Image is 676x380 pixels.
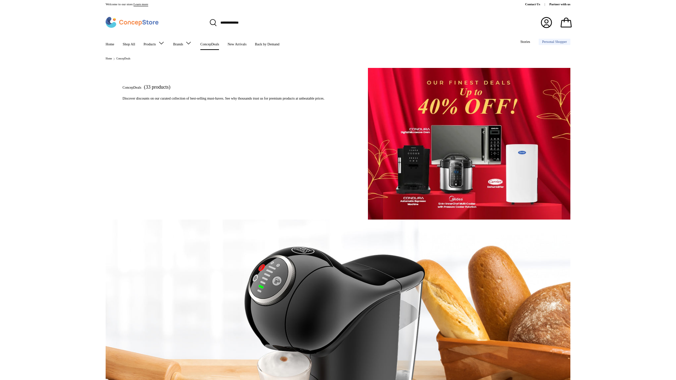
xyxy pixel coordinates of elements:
img: ConcepDeals [368,68,570,220]
a: Home [106,39,114,50]
a: Stories [520,36,530,47]
nav: Primary [106,36,279,50]
a: Personal Shopper [539,39,570,45]
summary: Brands [169,36,196,50]
a: Contact Us [525,2,550,7]
nav: Secondary [503,36,570,50]
span: Discover discounts on our curated collection of best-selling must-haves. See why thousands trust ... [123,96,324,100]
a: ConcepDeals [200,39,219,50]
span: (33 products) [144,84,170,90]
a: Brands [173,36,192,50]
a: Products [144,36,165,50]
summary: Products [139,36,169,50]
a: Learn more [133,2,148,6]
span: Personal Shopper [542,40,567,44]
a: Back by Demand [255,39,279,50]
a: Shop All [123,39,135,50]
h1: ConcepDeals [123,83,141,89]
img: ConcepStore [106,17,158,28]
a: Home [106,57,112,60]
a: Partner with us [549,2,570,7]
nav: Breadcrumbs [106,57,570,61]
a: New Arrivals [227,39,246,50]
p: Welcome to our store. [106,2,148,7]
a: ConcepDeals [116,57,130,60]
